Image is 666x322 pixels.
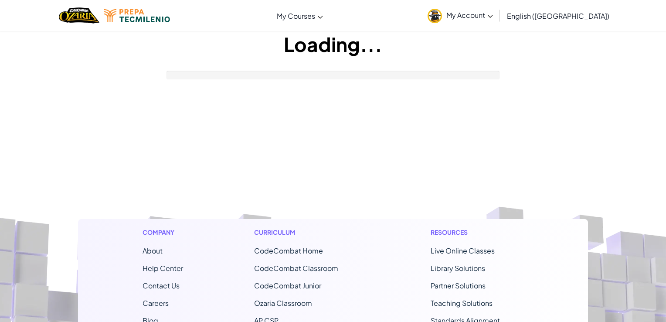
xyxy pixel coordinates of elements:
[254,264,338,273] a: CodeCombat Classroom
[59,7,99,24] a: Ozaria by CodeCombat logo
[423,2,497,29] a: My Account
[431,228,523,237] h1: Resources
[254,298,312,308] a: Ozaria Classroom
[143,264,183,273] a: Help Center
[143,228,183,237] h1: Company
[507,11,609,21] span: English ([GEOGRAPHIC_DATA])
[59,7,99,24] img: Home
[272,4,327,27] a: My Courses
[277,11,315,21] span: My Courses
[254,228,360,237] h1: Curriculum
[104,9,170,22] img: Tecmilenio logo
[446,10,493,20] span: My Account
[503,4,614,27] a: English ([GEOGRAPHIC_DATA])
[143,281,180,290] span: Contact Us
[431,281,486,290] a: Partner Solutions
[143,298,169,308] a: Careers
[431,246,495,255] a: Live Online Classes
[254,281,321,290] a: CodeCombat Junior
[431,264,485,273] a: Library Solutions
[254,246,323,255] span: CodeCombat Home
[143,246,163,255] a: About
[431,298,493,308] a: Teaching Solutions
[428,9,442,23] img: avatar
